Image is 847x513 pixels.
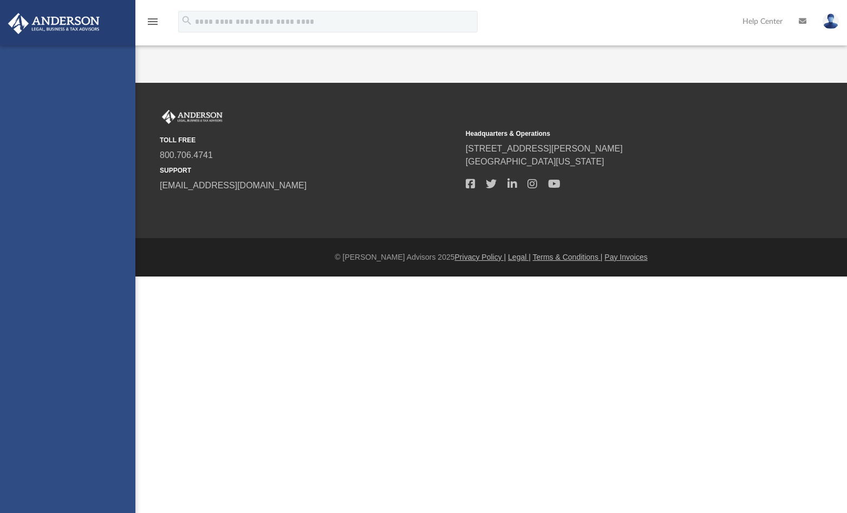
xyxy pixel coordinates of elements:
[160,150,213,160] a: 800.706.4741
[466,144,623,153] a: [STREET_ADDRESS][PERSON_NAME]
[455,253,506,261] a: Privacy Policy |
[160,110,225,124] img: Anderson Advisors Platinum Portal
[823,14,839,29] img: User Pic
[604,253,647,261] a: Pay Invoices
[160,166,458,175] small: SUPPORT
[160,135,458,145] small: TOLL FREE
[181,15,193,27] i: search
[508,253,531,261] a: Legal |
[466,129,764,139] small: Headquarters & Operations
[160,181,307,190] a: [EMAIL_ADDRESS][DOMAIN_NAME]
[146,21,159,28] a: menu
[135,252,847,263] div: © [PERSON_NAME] Advisors 2025
[5,13,103,34] img: Anderson Advisors Platinum Portal
[533,253,603,261] a: Terms & Conditions |
[146,15,159,28] i: menu
[466,157,604,166] a: [GEOGRAPHIC_DATA][US_STATE]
